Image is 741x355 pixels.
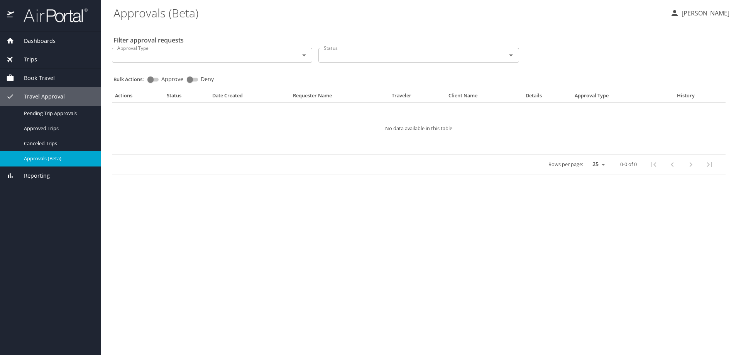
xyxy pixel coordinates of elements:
span: Book Travel [14,74,55,82]
th: Client Name [445,92,523,102]
span: Trips [14,55,37,64]
span: Canceled Trips [24,140,92,147]
span: Deny [201,76,214,82]
p: No data available in this table [135,126,702,131]
span: Reporting [14,172,50,180]
th: Requester Name [290,92,389,102]
span: Travel Approval [14,92,65,101]
table: Approval table [112,92,726,175]
select: rows per page [586,159,608,170]
img: icon-airportal.png [7,8,15,23]
th: Approval Type [572,92,660,102]
span: Dashboards [14,37,56,45]
h1: Approvals (Beta) [113,1,664,25]
img: airportal-logo.png [15,8,88,23]
span: Approvals (Beta) [24,155,92,162]
button: Open [299,50,310,61]
p: [PERSON_NAME] [679,8,729,18]
th: Date Created [209,92,289,102]
button: [PERSON_NAME] [667,6,733,20]
th: Actions [112,92,164,102]
th: Status [164,92,209,102]
th: History [660,92,712,102]
span: Approve [161,76,183,82]
th: Traveler [389,92,445,102]
span: Pending Trip Approvals [24,110,92,117]
h2: Filter approval requests [113,34,184,46]
p: 0-0 of 0 [620,162,637,167]
th: Details [523,92,572,102]
span: Approved Trips [24,125,92,132]
p: Bulk Actions: [113,76,150,83]
p: Rows per page: [548,162,583,167]
button: Open [506,50,516,61]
